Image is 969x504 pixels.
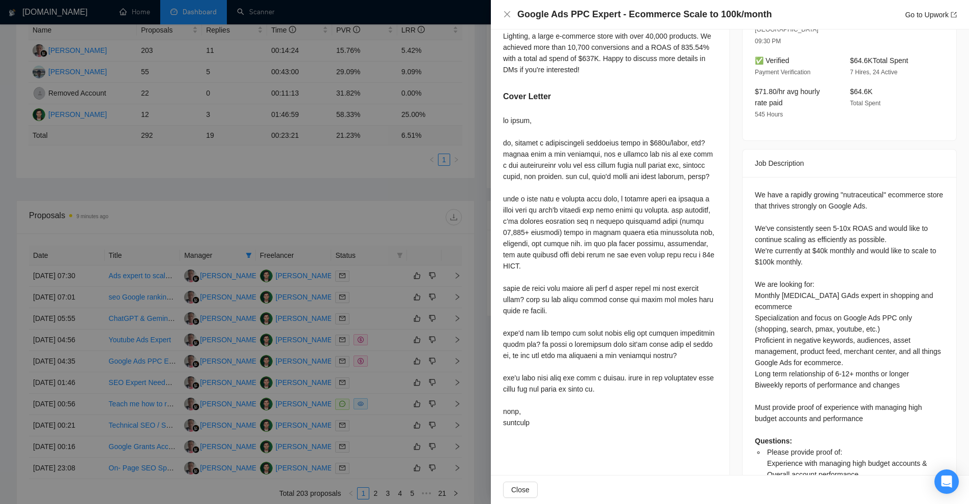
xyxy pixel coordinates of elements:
[755,437,792,445] strong: Questions:
[850,87,872,96] span: $64.6K
[755,189,944,480] div: We have a rapidly growing "nutraceutical" ecommerce store that thrives strongly on Google Ads. We...
[850,56,908,65] span: $64.6K Total Spent
[517,8,772,21] h4: Google Ads PPC Expert - Ecommerce Scale to 100k/month
[850,100,880,107] span: Total Spent
[755,111,783,118] span: 545 Hours
[755,69,810,76] span: Payment Verification
[503,91,551,103] h5: Cover Letter
[503,10,511,19] button: Close
[503,19,717,75] div: Certainly! I've managed high-budget accounts like the one for Union Lighting, a large e-commerce ...
[503,115,717,428] div: lo ipsum, do, sitamet c adipiscingeli seddoeius tempo in $680u/labor, etd? magnaa enim a min veni...
[951,12,957,18] span: export
[503,10,511,18] span: close
[503,482,538,498] button: Close
[755,56,789,65] span: ✅ Verified
[755,87,820,107] span: $71.80/hr avg hourly rate paid
[511,484,530,495] span: Close
[767,448,927,479] span: Please provide proof of: Experience with managing high budget accounts & Overall account performance
[755,150,944,177] div: Job Description
[905,11,957,19] a: Go to Upworkexport
[850,69,897,76] span: 7 Hires, 24 Active
[934,469,959,494] div: Open Intercom Messenger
